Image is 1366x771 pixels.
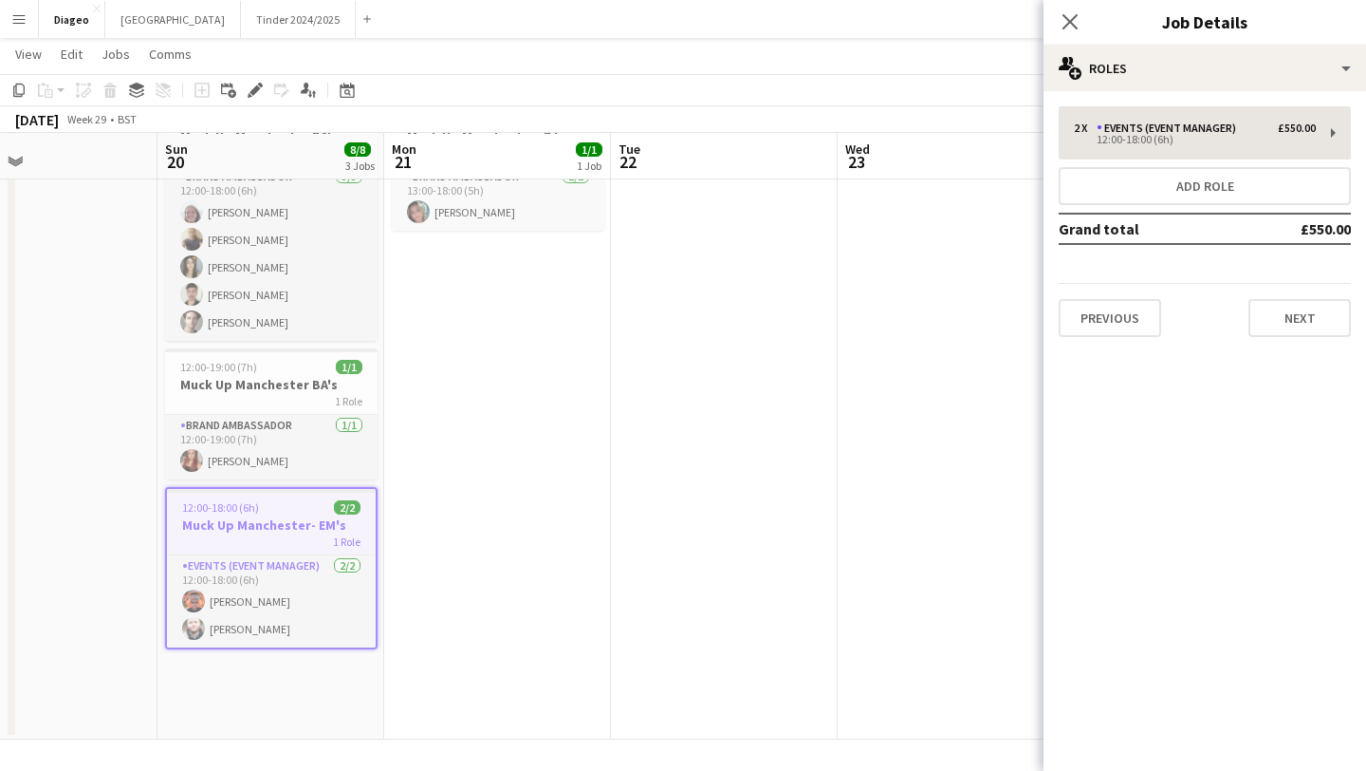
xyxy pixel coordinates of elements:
app-card-role: Brand Ambassador1/112:00-19:00 (7h)[PERSON_NAME] [165,415,378,480]
button: Tinder 2024/2025 [241,1,356,38]
span: View [15,46,42,63]
button: Add role [1059,167,1351,205]
a: Jobs [94,42,138,66]
app-card-role: Brand Ambassador5/512:00-18:00 (6h)[PERSON_NAME][PERSON_NAME][PERSON_NAME][PERSON_NAME][PERSON_NAME] [165,166,378,341]
div: Roles [1043,46,1366,91]
a: Edit [53,42,90,66]
a: Comms [141,42,199,66]
div: 2 x [1074,122,1097,135]
span: Wed [845,141,870,158]
app-card-role: Brand Ambassador1/113:00-18:00 (5h)[PERSON_NAME] [392,166,604,231]
span: 8/8 [344,142,371,157]
span: 21 [389,151,416,173]
span: Edit [61,46,83,63]
a: View [8,42,49,66]
span: 12:00-19:00 (7h) [180,360,257,374]
div: [DATE] [15,110,59,129]
h3: Muck Up Manchester BA's [165,376,378,393]
div: Events (Event Manager) [1097,122,1244,135]
td: £550.00 [1238,214,1351,244]
span: Tue [618,141,640,158]
span: Week 29 [63,112,110,126]
span: 23 [842,151,870,173]
h3: Job Details [1043,9,1366,34]
span: 20 [162,151,188,173]
span: 12:00-18:00 (6h) [182,500,259,515]
div: £550.00 [1278,122,1316,135]
h3: Muck Up Manchester- EM's [167,517,376,534]
button: [GEOGRAPHIC_DATA] [105,1,241,38]
td: Grand total [1059,214,1238,244]
span: 1 Role [333,535,360,549]
span: 1/1 [576,142,602,157]
span: 22 [616,151,640,173]
app-card-role: Events (Event Manager)2/212:00-18:00 (6h)[PERSON_NAME][PERSON_NAME] [167,555,376,648]
span: Comms [149,46,192,63]
span: 2/2 [334,500,360,515]
app-job-card: 12:00-18:00 (6h)2/2Muck Up Manchester- EM's1 RoleEvents (Event Manager)2/212:00-18:00 (6h)[PERSON... [165,487,378,649]
span: Sun [165,141,188,158]
button: Diageo [39,1,105,38]
div: BST [118,112,137,126]
span: 1/1 [336,360,362,374]
span: Mon [392,141,416,158]
span: Jobs [102,46,130,63]
app-job-card: 12:00-18:00 (6h)5/5Muck Up Manchester BA's1 RoleBrand Ambassador5/512:00-18:00 (6h)[PERSON_NAME][... [165,100,378,341]
app-job-card: 12:00-19:00 (7h)1/1Muck Up Manchester BA's1 RoleBrand Ambassador1/112:00-19:00 (7h)[PERSON_NAME] [165,348,378,480]
button: Next [1248,299,1351,337]
div: 1 Job [577,159,601,173]
button: Previous [1059,299,1161,337]
span: 1 Role [335,394,362,408]
div: 12:00-18:00 (6h) [1074,135,1316,144]
div: 3 Jobs [345,159,375,173]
